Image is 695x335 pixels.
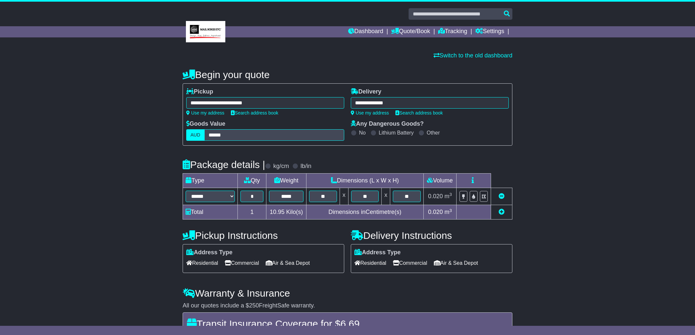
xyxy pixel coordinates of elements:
[186,110,224,115] a: Use my address
[395,110,443,115] a: Search address book
[434,258,478,268] span: Air & Sea Depot
[444,209,452,215] span: m
[393,258,427,268] span: Commercial
[427,130,440,136] label: Other
[449,208,452,213] sup: 3
[348,26,383,37] a: Dashboard
[379,130,414,136] label: Lithium Battery
[186,129,205,141] label: AUD
[391,26,430,37] a: Quote/Book
[266,258,310,268] span: Air & Sea Depot
[270,209,284,215] span: 10.95
[340,188,348,205] td: x
[351,120,424,128] label: Any Dangerous Goods?
[423,174,456,188] td: Volume
[444,193,452,199] span: m
[231,110,278,115] a: Search address book
[428,193,443,199] span: 0.020
[438,26,467,37] a: Tracking
[273,163,289,170] label: kg/cm
[225,258,259,268] span: Commercial
[449,192,452,197] sup: 3
[306,205,424,220] td: Dimensions in Centimetre(s)
[351,110,389,115] a: Use my address
[186,88,213,95] label: Pickup
[351,88,381,95] label: Delivery
[266,174,306,188] td: Weight
[187,318,508,329] h4: Transit Insurance Coverage for $
[382,188,390,205] td: x
[359,130,366,136] label: No
[183,174,238,188] td: Type
[266,205,306,220] td: Kilo(s)
[428,209,443,215] span: 0.020
[183,288,512,299] h4: Warranty & Insurance
[306,174,424,188] td: Dimensions (L x W x H)
[354,249,401,256] label: Address Type
[249,302,259,309] span: 250
[183,302,512,309] div: All our quotes include a $ FreightSafe warranty.
[183,69,512,80] h4: Begin your quote
[354,258,386,268] span: Residential
[499,193,504,199] a: Remove this item
[183,159,265,170] h4: Package details |
[434,52,512,59] a: Switch to the old dashboard
[186,258,218,268] span: Residential
[186,249,233,256] label: Address Type
[238,205,266,220] td: 1
[183,205,238,220] td: Total
[351,230,512,241] h4: Delivery Instructions
[340,318,359,329] span: 6.69
[301,163,311,170] label: lb/in
[186,21,225,42] img: MBE Eight Mile Plains
[499,209,504,215] a: Add new item
[186,120,225,128] label: Goods Value
[475,26,504,37] a: Settings
[183,230,344,241] h4: Pickup Instructions
[238,174,266,188] td: Qty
